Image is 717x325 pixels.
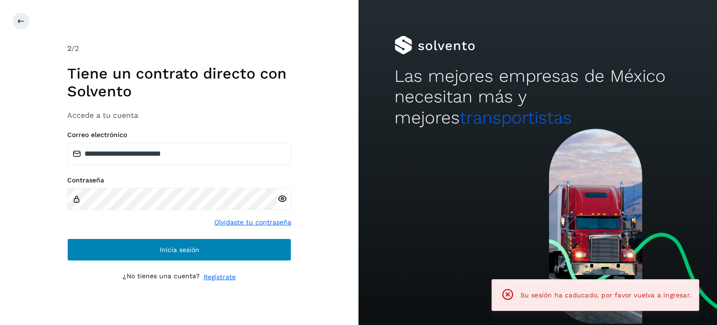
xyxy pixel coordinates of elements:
div: /2 [67,43,291,54]
span: 2 [67,44,71,53]
button: Inicia sesión [67,238,291,261]
p: ¿No tienes una cuenta? [123,272,200,282]
h1: Tiene un contrato directo con Solvento [67,65,291,101]
a: Regístrate [204,272,236,282]
label: Contraseña [67,176,291,184]
h3: Accede a tu cuenta [67,111,291,120]
span: Inicia sesión [160,246,199,253]
span: Su sesión ha caducado, por favor vuelva a ingresar. [520,291,691,299]
a: Olvidaste tu contraseña [214,217,291,227]
h2: Las mejores empresas de México necesitan más y mejores [394,66,681,128]
span: transportistas [460,108,572,128]
label: Correo electrónico [67,131,291,139]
